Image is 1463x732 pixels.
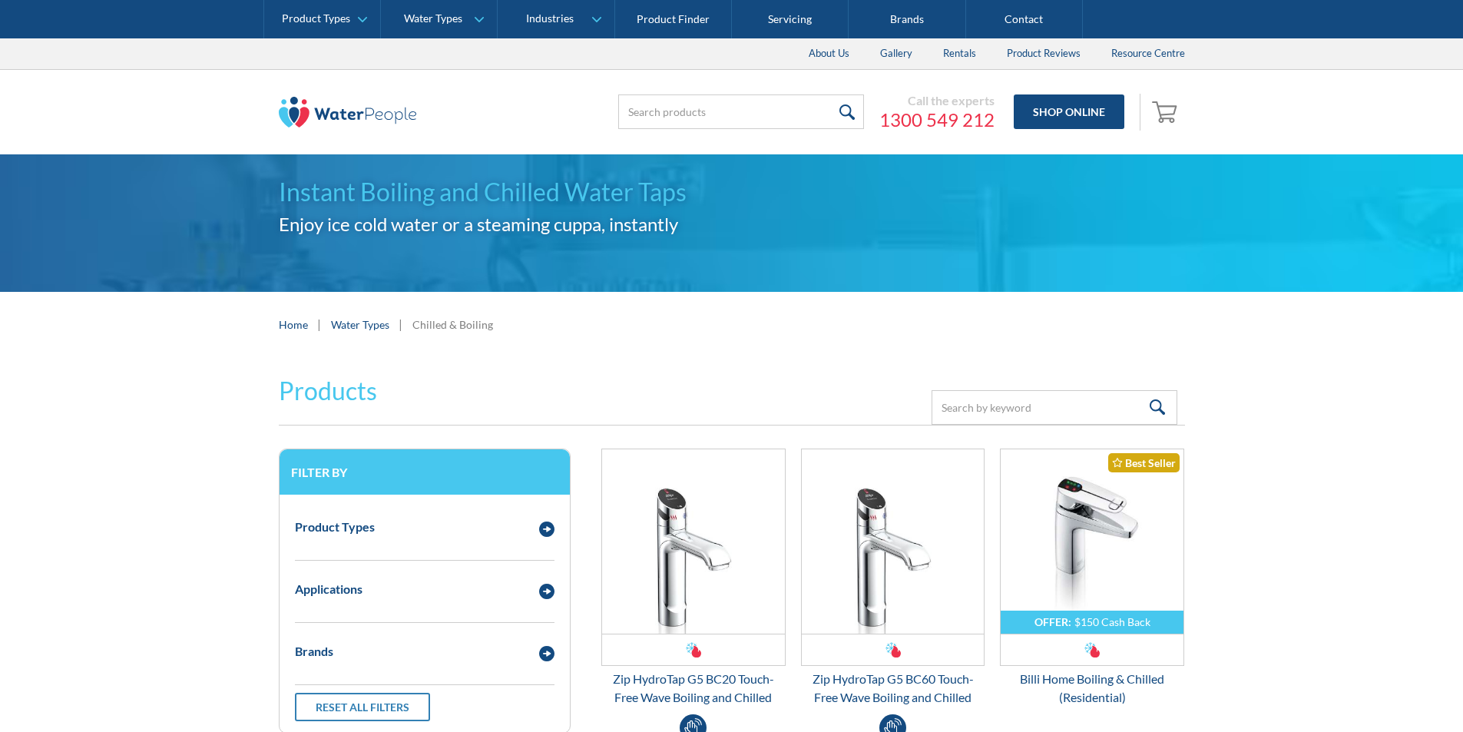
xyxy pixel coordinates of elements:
[279,316,308,333] a: Home
[1000,449,1184,707] a: OFFER:$150 Cash BackBilli Home Boiling & Chilled (Residential)Best SellerBilli Home Boiling & Chi...
[1074,615,1150,628] div: $150 Cash Back
[1001,449,1183,634] img: Billi Home Boiling & Chilled (Residential)
[331,316,389,333] a: Water Types
[291,465,558,479] h3: Filter by
[991,38,1096,69] a: Product Reviews
[865,38,928,69] a: Gallery
[793,38,865,69] a: About Us
[1034,615,1071,628] div: OFFER:
[279,97,417,128] img: The Water People
[1309,655,1463,732] iframe: podium webchat widget bubble
[602,449,785,634] img: Zip HydroTap G5 BC20 Touch-Free Wave Boiling and Chilled
[879,108,995,131] a: 1300 549 212
[1108,453,1180,472] div: Best Seller
[526,12,574,25] div: Industries
[932,390,1177,425] input: Search by keyword
[801,670,985,707] div: Zip HydroTap G5 BC60 Touch-Free Wave Boiling and Chilled
[601,670,786,707] div: Zip HydroTap G5 BC20 Touch-Free Wave Boiling and Chilled
[1096,38,1200,69] a: Resource Centre
[928,38,991,69] a: Rentals
[279,174,1185,210] h1: Instant Boiling and Chilled Water Taps
[279,373,377,409] h2: Products
[295,693,430,721] a: Reset all filters
[1000,670,1184,707] div: Billi Home Boiling & Chilled (Residential)
[282,12,350,25] div: Product Types
[404,12,462,25] div: Water Types
[618,94,864,129] input: Search products
[801,449,985,707] a: Zip HydroTap G5 BC60 Touch-Free Wave Boiling and ChilledZip HydroTap G5 BC60 Touch-Free Wave Boil...
[412,316,493,333] div: Chilled & Boiling
[279,210,1185,238] h2: Enjoy ice cold water or a steaming cuppa, instantly
[1148,94,1185,131] a: Open empty cart
[295,642,333,661] div: Brands
[1152,99,1181,124] img: shopping cart
[295,580,362,598] div: Applications
[802,449,985,634] img: Zip HydroTap G5 BC60 Touch-Free Wave Boiling and Chilled
[397,315,405,333] div: |
[316,315,323,333] div: |
[295,518,375,536] div: Product Types
[601,449,786,707] a: Zip HydroTap G5 BC20 Touch-Free Wave Boiling and ChilledZip HydroTap G5 BC20 Touch-Free Wave Boil...
[1014,94,1124,129] a: Shop Online
[879,93,995,108] div: Call the experts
